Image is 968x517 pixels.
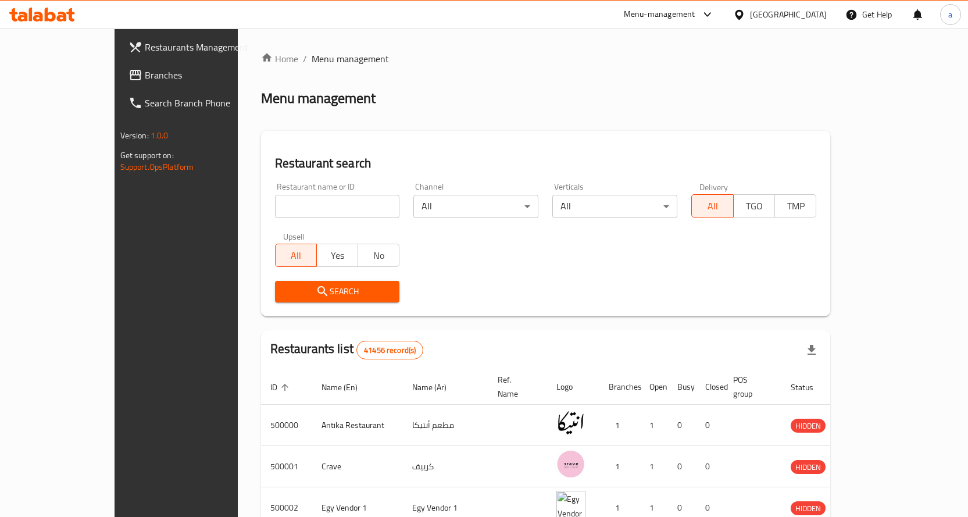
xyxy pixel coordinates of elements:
[358,244,399,267] button: No
[120,128,149,143] span: Version:
[322,380,373,394] span: Name (En)
[357,345,423,356] span: 41456 record(s)
[312,52,389,66] span: Menu management
[303,52,307,66] li: /
[640,369,668,405] th: Open
[791,461,826,474] span: HIDDEN
[556,450,585,479] img: Crave
[261,89,376,108] h2: Menu management
[640,446,668,487] td: 1
[696,405,724,446] td: 0
[119,33,276,61] a: Restaurants Management
[145,68,267,82] span: Branches
[599,369,640,405] th: Branches
[699,183,728,191] label: Delivery
[599,446,640,487] td: 1
[145,40,267,54] span: Restaurants Management
[322,247,353,264] span: Yes
[120,159,194,174] a: Support.OpsPlatform
[556,408,585,437] img: Antika Restaurant
[668,369,696,405] th: Busy
[363,247,395,264] span: No
[275,244,317,267] button: All
[275,155,817,172] h2: Restaurant search
[552,195,677,218] div: All
[261,405,312,446] td: 500000
[599,405,640,446] td: 1
[275,281,400,302] button: Search
[312,446,403,487] td: Crave
[412,380,462,394] span: Name (Ar)
[696,446,724,487] td: 0
[733,194,775,218] button: TGO
[624,8,695,22] div: Menu-management
[948,8,952,21] span: a
[261,446,312,487] td: 500001
[145,96,267,110] span: Search Branch Phone
[791,460,826,474] div: HIDDEN
[261,52,298,66] a: Home
[280,247,312,264] span: All
[750,8,827,21] div: [GEOGRAPHIC_DATA]
[316,244,358,267] button: Yes
[151,128,169,143] span: 1.0.0
[668,405,696,446] td: 0
[403,446,488,487] td: كرييف
[119,89,276,117] a: Search Branch Phone
[119,61,276,89] a: Branches
[791,501,826,515] div: HIDDEN
[120,148,174,163] span: Get support on:
[547,369,599,405] th: Logo
[275,195,400,218] input: Search for restaurant name or ID..
[668,446,696,487] td: 0
[738,198,770,215] span: TGO
[283,232,305,240] label: Upsell
[403,405,488,446] td: مطعم أنتيكا
[356,341,423,359] div: Total records count
[791,419,826,433] span: HIDDEN
[270,340,424,359] h2: Restaurants list
[498,373,533,401] span: Ref. Name
[798,336,826,364] div: Export file
[691,194,733,218] button: All
[413,195,538,218] div: All
[733,373,767,401] span: POS group
[284,284,391,299] span: Search
[791,502,826,515] span: HIDDEN
[774,194,816,218] button: TMP
[312,405,403,446] td: Antika Restaurant
[270,380,292,394] span: ID
[791,380,828,394] span: Status
[261,52,831,66] nav: breadcrumb
[696,369,724,405] th: Closed
[640,405,668,446] td: 1
[696,198,728,215] span: All
[780,198,812,215] span: TMP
